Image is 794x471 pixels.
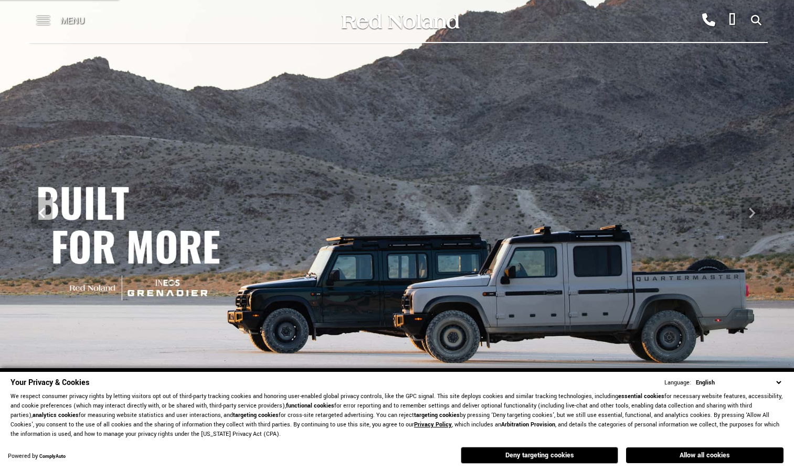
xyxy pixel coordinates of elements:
[39,453,66,460] a: ComplyAuto
[664,380,691,386] div: Language:
[10,377,89,388] span: Your Privacy & Cookies
[33,411,79,419] strong: analytics cookies
[461,447,618,464] button: Deny targeting cookies
[286,402,334,410] strong: functional cookies
[340,12,460,30] img: Red Noland Auto Group
[626,447,784,463] button: Allow all cookies
[618,392,664,400] strong: essential cookies
[233,411,279,419] strong: targeting cookies
[10,392,784,439] p: We respect consumer privacy rights by letting visitors opt out of third-party tracking cookies an...
[8,453,66,460] div: Powered by
[31,197,52,229] div: Previous
[501,421,555,429] strong: Arbitration Provision
[742,197,763,229] div: Next
[414,421,452,429] a: Privacy Policy
[693,378,784,388] select: Language Select
[414,411,460,419] strong: targeting cookies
